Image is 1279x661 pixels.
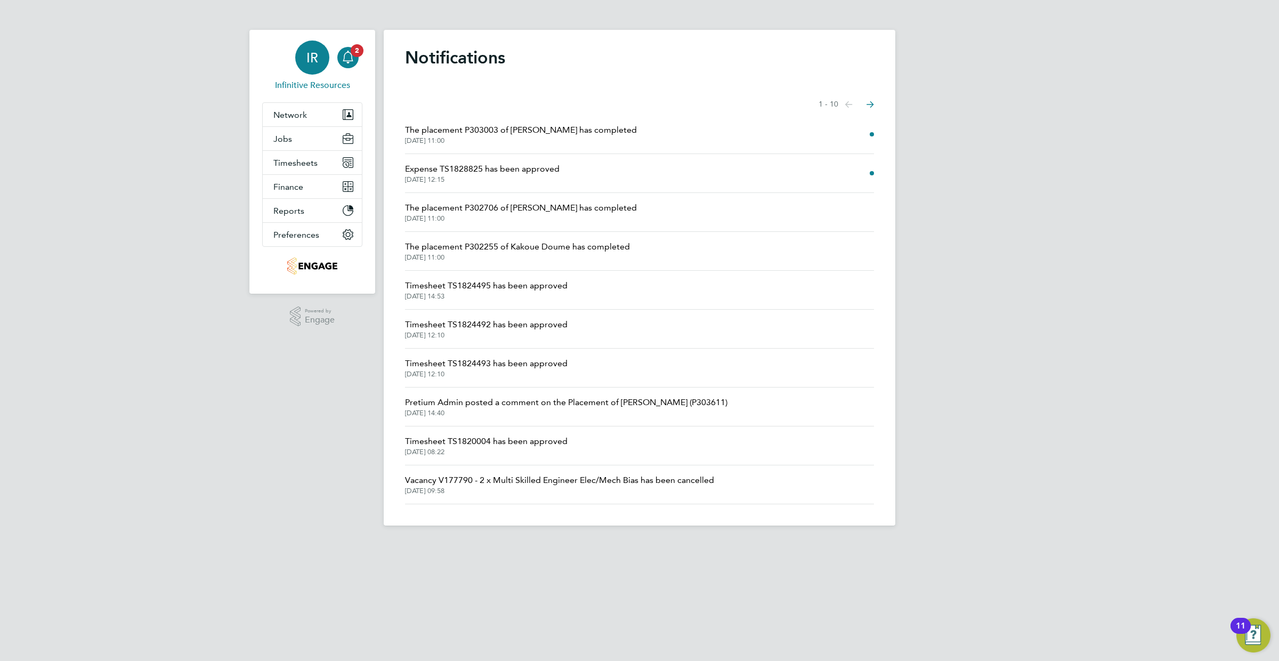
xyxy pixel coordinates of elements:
span: Jobs [273,134,292,144]
span: Vacancy V177790 - 2 x Multi Skilled Engineer Elec/Mech Bias has been cancelled [405,474,714,487]
nav: Select page of notifications list [819,94,874,115]
span: [DATE] 14:53 [405,292,568,301]
span: [DATE] 09:58 [405,487,714,495]
a: Go to home page [262,257,362,275]
a: Expense TS1828825 has been approved[DATE] 12:15 [405,163,560,184]
button: Open Resource Center, 11 new notifications [1236,618,1270,652]
span: [DATE] 12:10 [405,331,568,340]
span: 2 [351,44,363,57]
span: Network [273,110,307,120]
a: The placement P302255 of Kakoue Doume has completed[DATE] 11:00 [405,240,630,262]
span: Timesheet TS1824492 has been approved [405,318,568,331]
a: Timesheet TS1824492 has been approved[DATE] 12:10 [405,318,568,340]
span: The placement P302706 of [PERSON_NAME] has completed [405,201,637,214]
span: The placement P303003 of [PERSON_NAME] has completed [405,124,637,136]
span: Reports [273,206,304,216]
span: [DATE] 12:15 [405,175,560,184]
span: Finance [273,182,303,192]
span: Timesheet TS1824495 has been approved [405,279,568,292]
button: Finance [263,175,362,198]
span: IR [306,51,318,65]
span: [DATE] 11:00 [405,253,630,262]
a: IRInfinitive Resources [262,41,362,92]
span: Infinitive Resources [262,79,362,92]
button: Reports [263,199,362,222]
span: [DATE] 14:40 [405,409,727,417]
button: Timesheets [263,151,362,174]
a: Powered byEngage [290,307,335,327]
a: Timesheet TS1824495 has been approved[DATE] 14:53 [405,279,568,301]
span: Timesheets [273,158,318,168]
span: The placement P302255 of Kakoue Doume has completed [405,240,630,253]
a: The placement P302706 of [PERSON_NAME] has completed[DATE] 11:00 [405,201,637,223]
span: Powered by [305,307,335,316]
a: The placement P303003 of [PERSON_NAME] has completed[DATE] 11:00 [405,124,637,145]
span: Timesheet TS1820004 has been approved [405,435,568,448]
a: Timesheet TS1824493 has been approved[DATE] 12:10 [405,357,568,378]
div: 11 [1236,626,1245,640]
span: [DATE] 11:00 [405,214,637,223]
img: infinitivegroup-logo-retina.png [287,257,337,275]
span: 1 - 10 [819,99,838,110]
button: Network [263,103,362,126]
a: Vacancy V177790 - 2 x Multi Skilled Engineer Elec/Mech Bias has been cancelled[DATE] 09:58 [405,474,714,495]
span: Engage [305,316,335,325]
span: [DATE] 11:00 [405,136,637,145]
button: Preferences [263,223,362,246]
a: 2 [337,41,359,75]
button: Jobs [263,127,362,150]
span: Timesheet TS1824493 has been approved [405,357,568,370]
nav: Main navigation [249,30,375,294]
span: Pretium Admin posted a comment on the Placement of [PERSON_NAME] (P303611) [405,396,727,409]
a: Pretium Admin posted a comment on the Placement of [PERSON_NAME] (P303611)[DATE] 14:40 [405,396,727,417]
h1: Notifications [405,47,874,68]
span: [DATE] 12:10 [405,370,568,378]
span: [DATE] 08:22 [405,448,568,456]
span: Preferences [273,230,319,240]
a: Timesheet TS1820004 has been approved[DATE] 08:22 [405,435,568,456]
span: Expense TS1828825 has been approved [405,163,560,175]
